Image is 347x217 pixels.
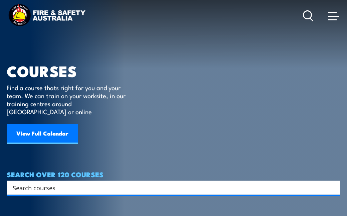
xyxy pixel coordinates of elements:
h1: COURSES [7,64,135,77]
button: Search magnifier button [329,183,338,192]
form: Search form [14,183,327,192]
p: Find a course thats right for you and your team. We can train on your worksite, in our training c... [7,83,129,116]
input: Search input [13,183,326,193]
h4: SEARCH OVER 120 COURSES [7,171,340,178]
a: View Full Calendar [7,124,78,144]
